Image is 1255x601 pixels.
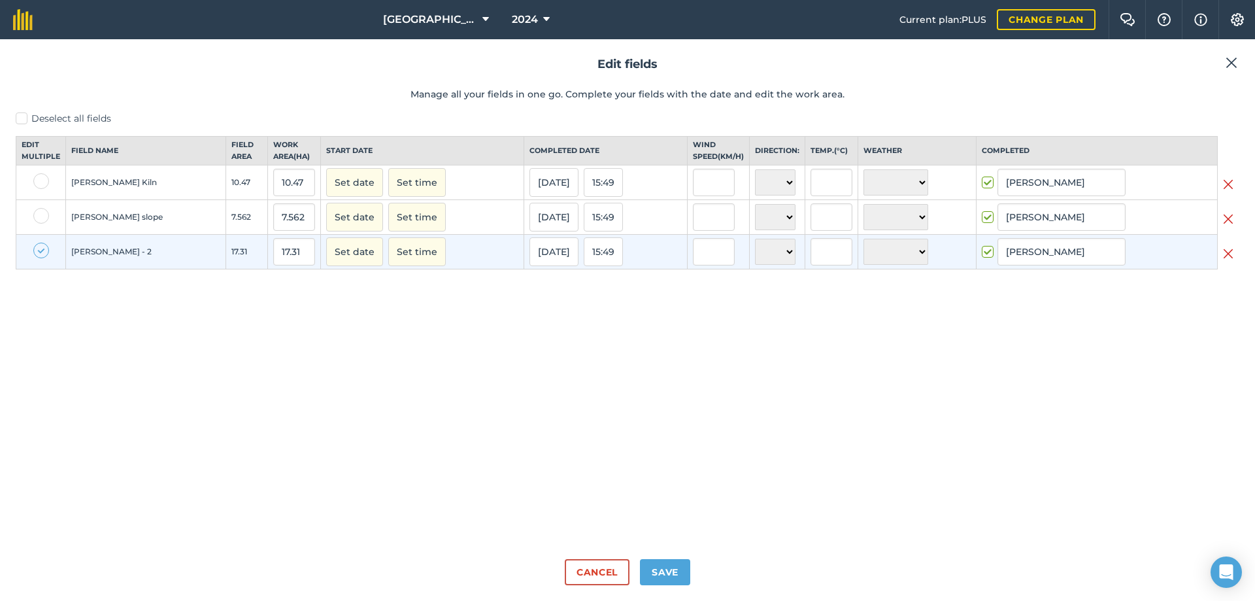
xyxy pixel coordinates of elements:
th: Work area ( Ha ) [267,137,320,165]
img: svg+xml;base64,PHN2ZyB4bWxucz0iaHR0cDovL3d3dy53My5vcmcvMjAwMC9zdmciIHdpZHRoPSIyMiIgaGVpZ2h0PSIzMC... [1223,211,1233,227]
label: Deselect all fields [16,112,1239,126]
button: Set time [388,237,446,266]
th: Field name [66,137,226,165]
button: 15:49 [584,237,623,266]
th: Field Area [226,137,267,165]
button: Save [640,559,690,585]
span: 2024 [512,12,538,27]
a: Change plan [997,9,1096,30]
button: Set date [326,237,383,266]
img: fieldmargin Logo [13,9,33,30]
h2: Edit fields [16,55,1239,74]
th: Direction: [749,137,805,165]
button: Set time [388,203,446,232]
button: [DATE] [529,168,578,197]
button: Cancel [565,559,629,585]
span: [GEOGRAPHIC_DATA] [383,12,477,27]
div: Open Intercom Messenger [1211,557,1242,588]
td: 10.47 [226,165,267,200]
th: Completed date [524,137,687,165]
img: Two speech bubbles overlapping with the left bubble in the forefront [1120,13,1135,26]
th: Start date [320,137,524,165]
img: A question mark icon [1156,13,1172,26]
td: [PERSON_NAME] slope [66,200,226,235]
td: 7.562 [226,200,267,235]
button: [DATE] [529,203,578,232]
button: Set date [326,168,383,197]
td: 17.31 [226,235,267,269]
td: [PERSON_NAME] - 2 [66,235,226,269]
button: 15:49 [584,203,623,232]
td: [PERSON_NAME] Kiln [66,165,226,200]
th: Edit multiple [16,137,66,165]
img: A cog icon [1230,13,1245,26]
span: Current plan : PLUS [899,12,986,27]
th: Completed [976,137,1217,165]
button: [DATE] [529,237,578,266]
th: Wind speed ( km/h ) [687,137,749,165]
img: svg+xml;base64,PHN2ZyB4bWxucz0iaHR0cDovL3d3dy53My5vcmcvMjAwMC9zdmciIHdpZHRoPSIyMiIgaGVpZ2h0PSIzMC... [1223,177,1233,192]
img: svg+xml;base64,PHN2ZyB4bWxucz0iaHR0cDovL3d3dy53My5vcmcvMjAwMC9zdmciIHdpZHRoPSIxNyIgaGVpZ2h0PSIxNy... [1194,12,1207,27]
img: svg+xml;base64,PHN2ZyB4bWxucz0iaHR0cDovL3d3dy53My5vcmcvMjAwMC9zdmciIHdpZHRoPSIyMiIgaGVpZ2h0PSIzMC... [1226,55,1237,71]
button: Set time [388,168,446,197]
th: Temp. ( ° C ) [805,137,858,165]
img: svg+xml;base64,PHN2ZyB4bWxucz0iaHR0cDovL3d3dy53My5vcmcvMjAwMC9zdmciIHdpZHRoPSIyMiIgaGVpZ2h0PSIzMC... [1223,246,1233,262]
th: Weather [858,137,976,165]
p: Manage all your fields in one go. Complete your fields with the date and edit the work area. [16,87,1239,101]
button: 15:49 [584,168,623,197]
button: Set date [326,203,383,232]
